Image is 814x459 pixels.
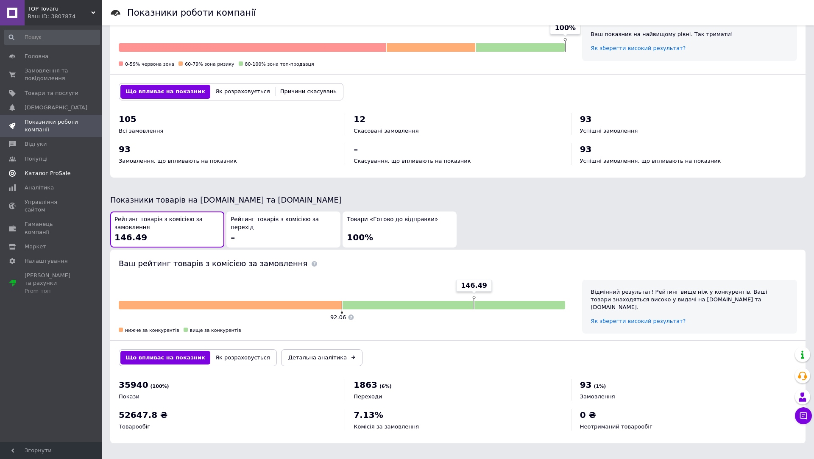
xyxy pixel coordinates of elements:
[354,144,358,154] span: –
[795,407,812,424] button: Чат з покупцем
[25,155,47,163] span: Покупці
[25,287,78,295] div: Prom топ
[28,5,91,13] span: TOP Tovaru
[119,410,167,420] span: 52647.8 ₴
[594,384,606,389] span: (1%)
[580,128,638,134] span: Успішні замовлення
[354,410,383,420] span: 7.13%
[245,61,314,67] span: 80-100% зона топ-продавця
[25,140,47,148] span: Відгуки
[110,195,342,204] span: Показники товарів на [DOMAIN_NAME] та [DOMAIN_NAME]
[25,220,78,236] span: Гаманець компанії
[591,288,789,312] div: Відмінний результат! Рейтинг вище ніж у конкурентів. Ваші товари знаходяться високо у видачі на [...
[25,198,78,214] span: Управління сайтом
[354,128,418,134] span: Скасовані замовлення
[461,281,487,290] span: 146.49
[28,13,102,20] div: Ваш ID: 3807874
[210,351,275,364] button: Як розраховується
[120,85,210,98] button: Що впливає на показник
[330,314,346,320] span: 92.06
[151,384,169,389] span: (100%)
[25,53,48,60] span: Головна
[25,104,87,111] span: [DEMOGRAPHIC_DATA]
[125,328,179,333] span: нижче за конкурентів
[580,114,592,124] span: 93
[120,351,210,364] button: Що впливає на показник
[281,349,362,366] a: Детальна аналітика
[555,23,576,33] span: 100%
[354,423,419,430] span: Комісія за замовлення
[119,259,307,268] span: Ваш рейтинг товарів з комісією за замовлення
[119,128,163,134] span: Всі замовлення
[580,423,652,430] span: Неотриманий товарообіг
[114,232,147,242] span: 146.49
[379,384,392,389] span: (6%)
[580,380,592,390] span: 93
[119,380,148,390] span: 35940
[25,243,46,250] span: Маркет
[25,89,78,97] span: Товари та послуги
[185,61,234,67] span: 60-79% зона ризику
[231,232,235,242] span: –
[275,85,342,98] button: Причини скасувань
[119,393,139,400] span: Покази
[4,30,100,45] input: Пошук
[580,410,596,420] span: 0 ₴
[354,393,382,400] span: Переходи
[125,61,174,67] span: 0-59% червона зона
[119,144,131,154] span: 93
[210,85,275,98] button: Як розраховується
[580,158,721,164] span: Успішні замовлення, що впливають на показник
[25,272,78,295] span: [PERSON_NAME] та рахунки
[580,393,615,400] span: Замовлення
[25,170,70,177] span: Каталог ProSale
[127,8,256,18] h1: Показники роботи компанії
[119,423,150,430] span: Товарообіг
[354,114,365,124] span: 12
[226,211,340,248] button: Рейтинг товарів з комісією за перехід–
[119,114,137,124] span: 105
[110,211,224,248] button: Рейтинг товарів з комісією за замовлення146.49
[347,216,438,224] span: Товари «Готово до відправки»
[25,118,78,134] span: Показники роботи компанії
[591,318,686,324] a: Як зберегти високий результат?
[354,380,377,390] span: 1863
[580,144,592,154] span: 93
[114,216,220,231] span: Рейтинг товарів з комісією за замовлення
[343,211,457,248] button: Товари «Готово до відправки»100%
[591,45,686,51] a: Як зберегти високий результат?
[591,31,789,38] div: Ваш показник на найвищому рівні. Так тримати!
[354,158,471,164] span: Скасування, що впливають на показник
[190,328,241,333] span: вище за конкурентів
[25,257,68,265] span: Налаштування
[347,232,373,242] span: 100%
[25,67,78,82] span: Замовлення та повідомлення
[25,184,54,192] span: Аналітика
[119,158,237,164] span: Замовлення, що впливають на показник
[231,216,336,231] span: Рейтинг товарів з комісією за перехід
